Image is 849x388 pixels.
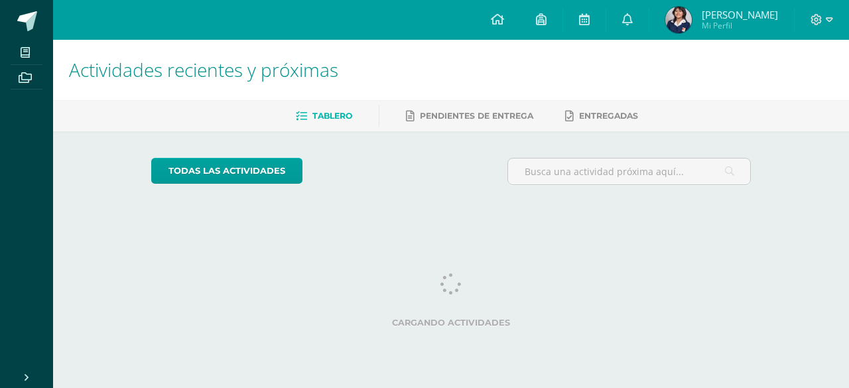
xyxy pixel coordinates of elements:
span: Actividades recientes y próximas [69,57,338,82]
label: Cargando actividades [151,318,751,328]
img: 27419bd0c77f2df858c9049e04d83a64.png [665,7,692,33]
span: [PERSON_NAME] [702,8,778,21]
span: Mi Perfil [702,20,778,31]
a: todas las Actividades [151,158,302,184]
a: Pendientes de entrega [406,105,533,127]
a: Tablero [296,105,352,127]
span: Entregadas [579,111,638,121]
a: Entregadas [565,105,638,127]
input: Busca una actividad próxima aquí... [508,159,751,184]
span: Pendientes de entrega [420,111,533,121]
span: Tablero [312,111,352,121]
